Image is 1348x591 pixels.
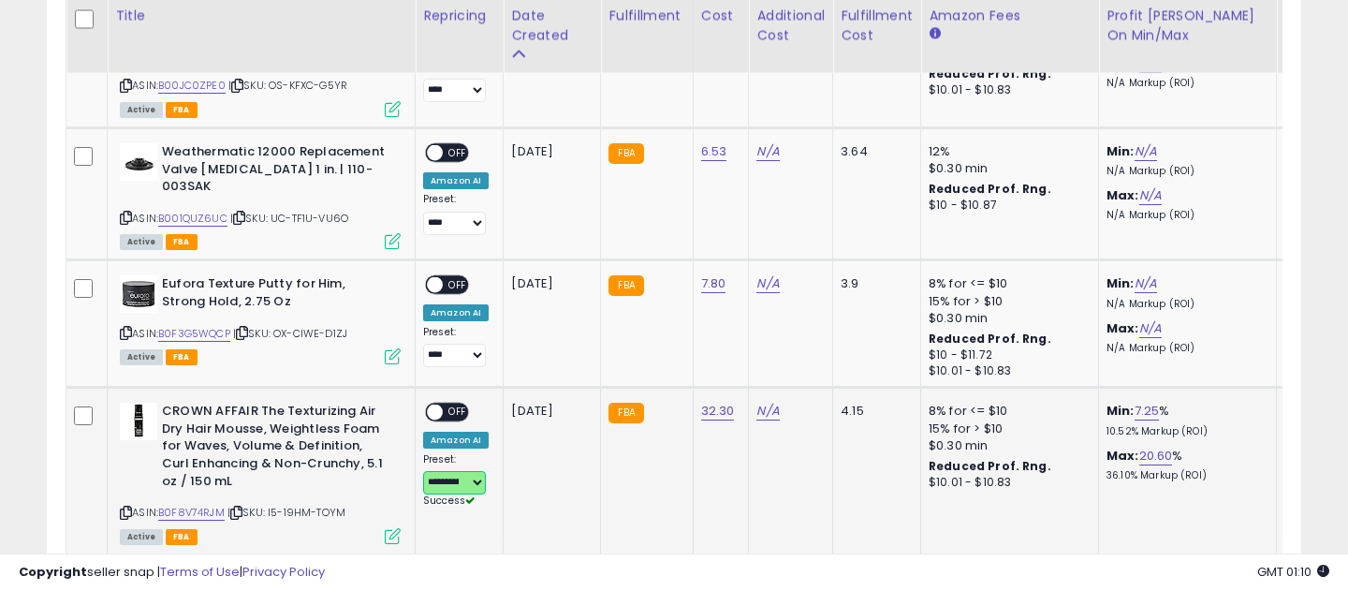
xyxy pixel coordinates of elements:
[1106,403,1262,437] div: %
[166,529,198,545] span: FBA
[19,563,87,581] strong: Copyright
[841,275,906,292] div: 3.9
[701,142,727,161] a: 6.53
[511,6,593,45] div: Date Created
[1106,209,1262,222] p: N/A Markup (ROI)
[1106,77,1262,90] p: N/A Markup (ROI)
[423,193,489,235] div: Preset:
[423,453,489,509] div: Preset:
[841,6,913,45] div: Fulfillment Cost
[1106,298,1262,311] p: N/A Markup (ROI)
[120,11,401,115] div: ASIN:
[1135,274,1157,293] a: N/A
[423,304,489,321] div: Amazon AI
[608,6,684,25] div: Fulfillment
[443,405,473,421] span: OFF
[120,275,157,313] img: 41gZeignU3L._SL40_.jpg
[929,331,1051,347] b: Reduced Prof. Rng.
[242,563,325,581] a: Privacy Policy
[120,143,401,247] div: ASIN:
[1106,319,1139,337] b: Max:
[929,181,1051,197] b: Reduced Prof. Rng.
[929,198,1084,214] div: $10 - $10.87
[1135,142,1157,161] a: N/A
[115,6,407,25] div: Title
[158,211,227,227] a: B001QUZ6UC
[443,277,473,293] span: OFF
[423,172,489,189] div: Amazon AI
[227,505,345,520] span: | SKU: I5-19HM-TOYM
[423,326,489,368] div: Preset:
[1106,165,1262,178] p: N/A Markup (ROI)
[423,6,495,25] div: Repricing
[162,403,389,495] b: CROWN AFFAIR The Texturizing Air Dry Hair Mousse, Weightless Foam for Waves, Volume & Definition,...
[230,211,348,226] span: | SKU: UC-TF1U-VU6O
[608,143,643,164] small: FBA
[1257,563,1329,581] span: 2025-08-15 01:10 GMT
[1139,319,1162,338] a: N/A
[120,143,157,181] img: 31+--97yDuL._SL40_.jpg
[160,563,240,581] a: Terms of Use
[1139,447,1173,465] a: 20.60
[929,275,1084,292] div: 8% for <= $10
[929,458,1051,474] b: Reduced Prof. Rng.
[929,160,1084,177] div: $0.30 min
[120,349,163,365] span: All listings currently available for purchase on Amazon
[608,275,643,296] small: FBA
[929,6,1091,25] div: Amazon Fees
[929,310,1084,327] div: $0.30 min
[929,403,1084,420] div: 8% for <= $10
[120,529,163,545] span: All listings currently available for purchase on Amazon
[166,234,198,250] span: FBA
[929,293,1084,310] div: 15% for > $10
[929,421,1084,437] div: 15% for > $10
[929,347,1084,363] div: $10 - $11.72
[756,142,779,161] a: N/A
[158,78,226,94] a: B00JC0ZPE0
[511,143,586,160] div: [DATE]
[1106,425,1262,438] p: 10.52% Markup (ROI)
[756,6,825,45] div: Additional Cost
[19,564,325,582] div: seller snap | |
[1106,186,1139,204] b: Max:
[228,78,347,93] span: | SKU: OS-KFXC-G5YR
[423,432,489,449] div: Amazon AI
[1106,6,1268,45] div: Profit [PERSON_NAME] on Min/Max
[423,494,475,508] span: Success
[929,363,1084,379] div: $10.01 - $10.83
[1106,274,1135,292] b: Min:
[162,143,389,200] b: Weathermatic 12000 Replacement Valve [MEDICAL_DATA] 1 in. | 110-003SAK
[158,326,230,342] a: B0F3G5WQCP
[756,274,779,293] a: N/A
[120,403,157,440] img: 31AkoHnpToL._SL40_.jpg
[162,275,389,315] b: Eufora Texture Putty for Him, Strong Hold, 2.75 Oz
[166,102,198,118] span: FBA
[158,505,225,521] a: B0F8V74RJM
[929,475,1084,491] div: $10.01 - $10.83
[423,61,489,103] div: Preset:
[120,234,163,250] span: All listings currently available for purchase on Amazon
[608,403,643,423] small: FBA
[1106,447,1139,465] b: Max:
[1106,142,1135,160] b: Min:
[841,143,906,160] div: 3.64
[929,66,1051,81] b: Reduced Prof. Rng.
[1106,469,1262,482] p: 36.10% Markup (ROI)
[929,437,1084,454] div: $0.30 min
[929,143,1084,160] div: 12%
[701,402,735,421] a: 32.30
[1106,402,1135,420] b: Min:
[701,6,741,25] div: Cost
[929,82,1084,98] div: $10.01 - $10.83
[166,349,198,365] span: FBA
[1106,448,1262,482] div: %
[1106,342,1262,355] p: N/A Markup (ROI)
[756,402,779,421] a: N/A
[233,326,347,341] span: | SKU: OX-CIWE-D1ZJ
[511,275,586,292] div: [DATE]
[120,275,401,362] div: ASIN:
[443,145,473,161] span: OFF
[1139,186,1162,205] a: N/A
[929,25,940,42] small: Amazon Fees.
[841,403,906,420] div: 4.15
